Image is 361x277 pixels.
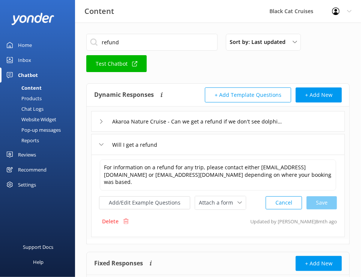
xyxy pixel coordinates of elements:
p: Delete [102,217,119,226]
button: + Add New [296,256,342,271]
span: Attach a form [199,199,238,207]
a: Chat Logs [5,104,75,114]
a: Test Chatbot [86,55,147,72]
a: Content [5,83,75,93]
div: Pop-up messages [5,125,61,135]
div: Content [5,83,42,93]
div: Help [33,254,44,269]
span: Sort by: Last updated [230,38,290,46]
button: Add/Edit Example Questions [99,196,190,209]
button: Cancel [266,196,302,209]
div: Inbox [18,53,31,68]
img: yonder-white-logo.png [11,13,54,25]
div: Recommend [18,162,47,177]
input: Search all Chatbot Content [86,34,218,51]
div: Reviews [18,147,36,162]
div: Reports [5,135,39,146]
h4: Fixed Responses [94,256,143,271]
div: Settings [18,177,36,192]
div: Website Widget [5,114,56,125]
p: Updated by [PERSON_NAME] 8mth ago [250,214,337,229]
h3: Content [84,5,114,17]
a: Reports [5,135,75,146]
div: Home [18,38,32,53]
a: Website Widget [5,114,75,125]
div: Chatbot [18,68,38,83]
textarea: For information on a refund for any trip, please contact either [EMAIL_ADDRESS][DOMAIN_NAME] or [... [100,160,336,191]
div: Products [5,93,42,104]
a: Pop-up messages [5,125,75,135]
button: + Add Template Questions [205,87,291,102]
h4: Dynamic Responses [94,87,154,102]
button: + Add New [296,87,342,102]
a: Products [5,93,75,104]
div: Support Docs [23,239,54,254]
div: Chat Logs [5,104,44,114]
